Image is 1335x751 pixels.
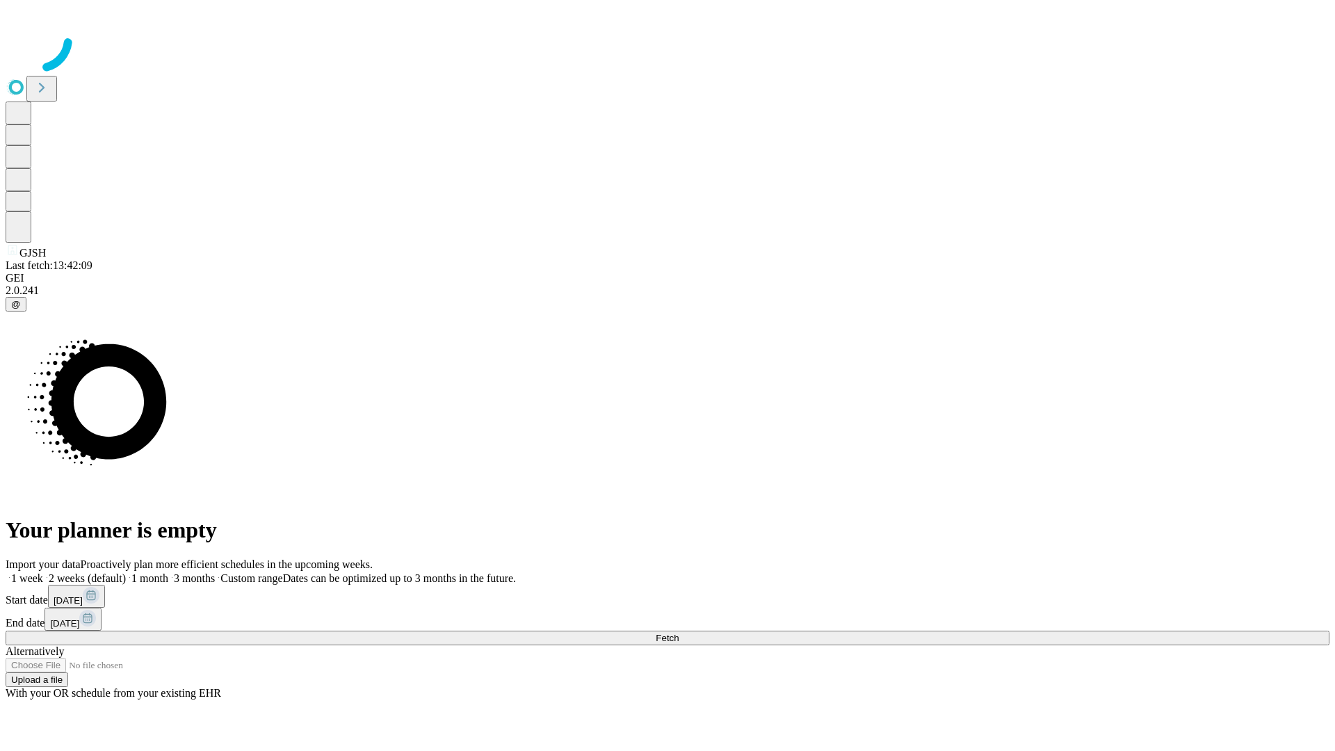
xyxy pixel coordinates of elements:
[50,618,79,629] span: [DATE]
[6,645,64,657] span: Alternatively
[6,272,1329,284] div: GEI
[11,299,21,309] span: @
[81,558,373,570] span: Proactively plan more efficient schedules in the upcoming weeks.
[49,572,126,584] span: 2 weeks (default)
[6,517,1329,543] h1: Your planner is empty
[6,687,221,699] span: With your OR schedule from your existing EHR
[6,585,1329,608] div: Start date
[656,633,679,643] span: Fetch
[54,595,83,606] span: [DATE]
[19,247,46,259] span: GJSH
[6,297,26,312] button: @
[131,572,168,584] span: 1 month
[6,631,1329,645] button: Fetch
[220,572,282,584] span: Custom range
[6,259,92,271] span: Last fetch: 13:42:09
[283,572,516,584] span: Dates can be optimized up to 3 months in the future.
[6,672,68,687] button: Upload a file
[174,572,215,584] span: 3 months
[6,558,81,570] span: Import your data
[44,608,102,631] button: [DATE]
[6,608,1329,631] div: End date
[11,572,43,584] span: 1 week
[6,284,1329,297] div: 2.0.241
[48,585,105,608] button: [DATE]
